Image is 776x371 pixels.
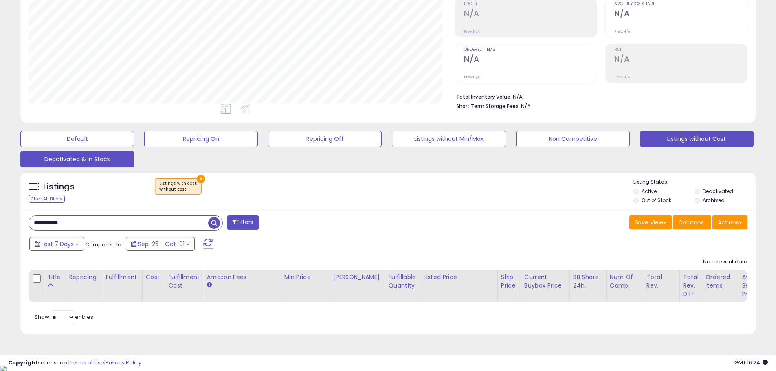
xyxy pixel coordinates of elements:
[197,175,205,183] button: ×
[284,273,326,281] div: Min Price
[706,273,735,290] div: Ordered Items
[646,273,676,290] div: Total Rev.
[227,215,259,230] button: Filters
[20,131,134,147] button: Default
[456,103,520,110] b: Short Term Storage Fees:
[42,240,74,248] span: Last 7 Days
[268,131,382,147] button: Repricing Off
[683,273,699,299] div: Total Rev. Diff.
[69,273,99,281] div: Repricing
[734,359,768,367] span: 2025-10-9 16:24 GMT
[333,273,381,281] div: [PERSON_NAME]
[703,258,747,266] div: No relevant data
[159,180,197,193] span: Listings with cost :
[524,273,566,290] div: Current Buybox Price
[159,187,197,192] div: without cost
[516,131,630,147] button: Non Competitive
[35,313,93,321] span: Show: entries
[573,273,603,290] div: BB Share 24h.
[8,359,38,367] strong: Copyright
[614,48,747,52] span: ROI
[640,131,754,147] button: Listings without Cost
[456,91,741,101] li: N/A
[614,2,747,7] span: Avg. Buybox Share
[144,131,258,147] button: Repricing On
[43,181,75,193] h5: Listings
[106,359,141,367] a: Privacy Policy
[456,93,512,100] b: Total Inventory Value:
[703,197,725,204] label: Archived
[464,75,480,79] small: Prev: N/A
[742,273,772,299] div: Avg Selling Price
[138,240,185,248] span: Sep-25 - Oct-01
[521,102,531,110] span: N/A
[501,273,517,290] div: Ship Price
[47,273,62,281] div: Title
[673,215,711,229] button: Columns
[633,178,756,186] p: Listing States:
[614,75,630,79] small: Prev: N/A
[388,273,416,290] div: Fulfillable Quantity
[168,273,200,290] div: Fulfillment Cost
[146,273,162,281] div: Cost
[464,48,597,52] span: Ordered Items
[106,273,138,281] div: Fulfillment
[8,359,141,367] div: seller snap | |
[29,195,65,203] div: Clear All Filters
[29,237,84,251] button: Last 7 Days
[712,215,747,229] button: Actions
[20,151,134,167] button: Deactivated & In Stock
[678,218,704,226] span: Columns
[464,9,597,20] h2: N/A
[464,29,480,34] small: Prev: N/A
[703,188,733,195] label: Deactivated
[126,237,195,251] button: Sep-25 - Oct-01
[610,273,640,290] div: Num of Comp.
[207,281,211,289] small: Amazon Fees.
[464,2,597,7] span: Profit
[424,273,494,281] div: Listed Price
[614,9,747,20] h2: N/A
[392,131,506,147] button: Listings without Min/Max
[614,55,747,66] h2: N/A
[207,273,277,281] div: Amazon Fees
[629,215,672,229] button: Save View
[85,241,123,248] span: Compared to:
[614,29,630,34] small: Prev: N/A
[642,197,671,204] label: Out of Stock
[464,55,597,66] h2: N/A
[70,359,104,367] a: Terms of Use
[642,188,657,195] label: Active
